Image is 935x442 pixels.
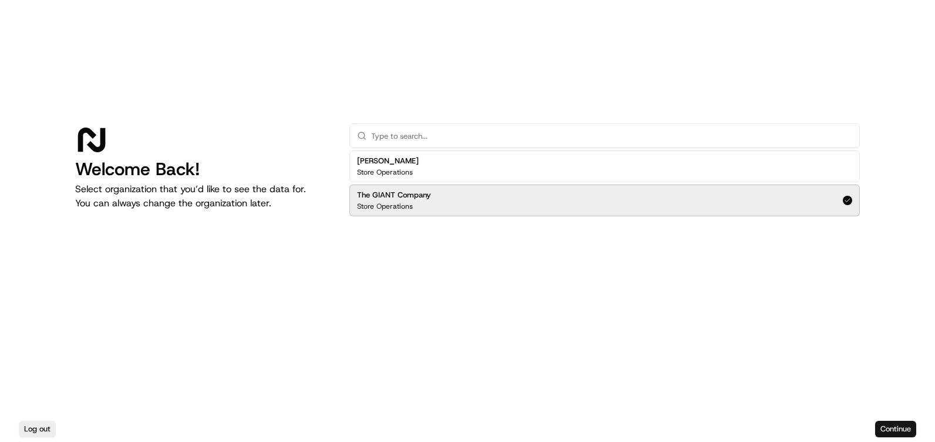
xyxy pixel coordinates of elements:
p: Store Operations [357,168,413,177]
h2: [PERSON_NAME] [357,156,419,166]
h1: Welcome Back! [75,159,331,180]
button: Continue [875,421,916,437]
div: Suggestions [349,148,860,219]
input: Type to search... [371,124,852,148]
p: Select organization that you’d like to see the data for. You can always change the organization l... [75,182,331,210]
button: Log out [19,421,56,437]
h2: The GIANT Company [357,190,431,200]
p: Store Operations [357,202,413,211]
